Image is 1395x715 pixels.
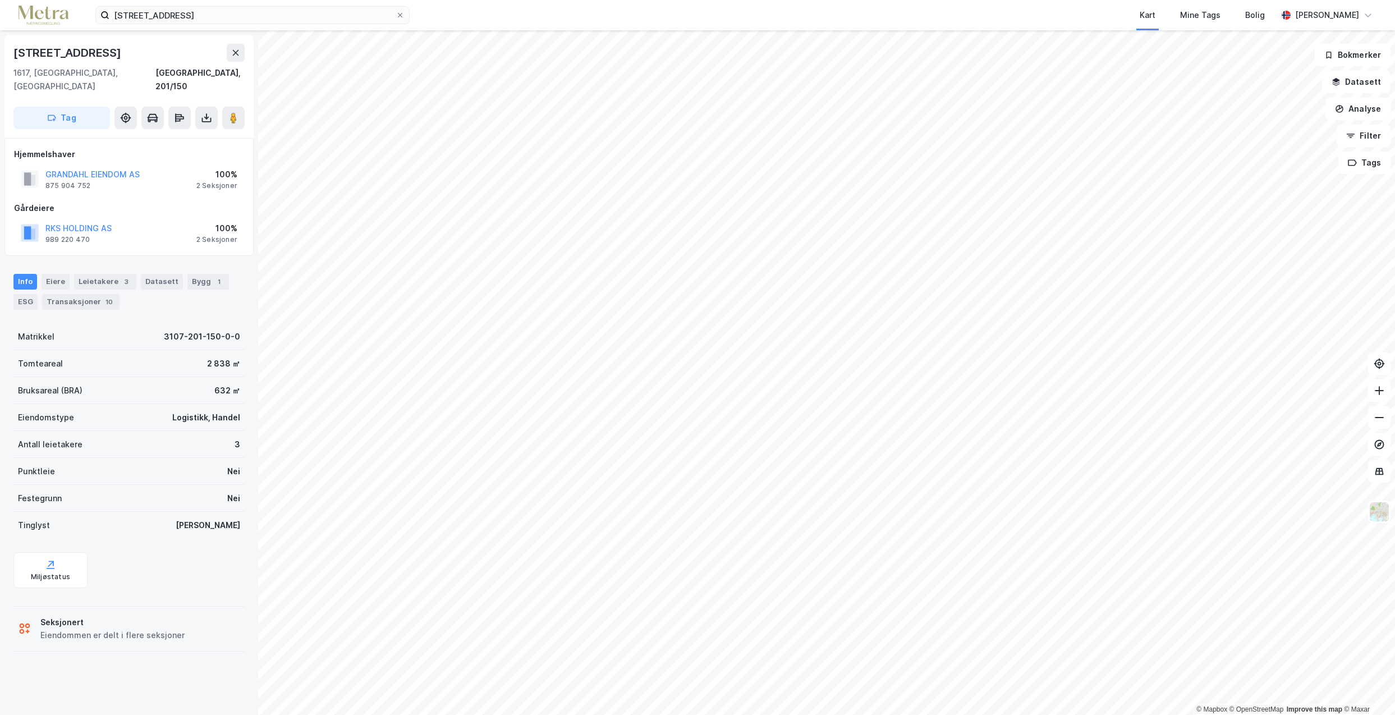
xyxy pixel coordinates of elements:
button: Filter [1337,125,1391,147]
input: Søk på adresse, matrikkel, gårdeiere, leietakere eller personer [109,7,396,24]
div: Bygg [187,274,229,290]
div: 1617, [GEOGRAPHIC_DATA], [GEOGRAPHIC_DATA] [13,66,155,93]
div: Matrikkel [18,330,54,343]
div: Mine Tags [1180,8,1220,22]
div: 2 Seksjoner [196,235,237,244]
div: Logistikk, Handel [172,411,240,424]
div: Datasett [141,274,183,290]
a: Improve this map [1287,705,1342,713]
div: 632 ㎡ [214,384,240,397]
div: Eiere [42,274,70,290]
button: Bokmerker [1315,44,1391,66]
button: Datasett [1322,71,1391,93]
div: 875 904 752 [45,181,90,190]
div: Nei [227,465,240,478]
div: 1 [213,276,224,287]
div: Eiendommen er delt i flere seksjoner [40,629,185,642]
div: 989 220 470 [45,235,90,244]
div: Leietakere [74,274,136,290]
div: [GEOGRAPHIC_DATA], 201/150 [155,66,245,93]
div: Info [13,274,37,290]
div: [STREET_ADDRESS] [13,44,123,62]
div: Festegrunn [18,492,62,505]
div: 100% [196,222,237,235]
div: [PERSON_NAME] [1295,8,1359,22]
div: 100% [196,168,237,181]
div: 2 Seksjoner [196,181,237,190]
div: Kart [1140,8,1155,22]
div: Kontrollprogram for chat [1339,661,1395,715]
a: Mapbox [1196,705,1227,713]
div: Bolig [1245,8,1265,22]
div: Bruksareal (BRA) [18,384,82,397]
a: OpenStreetMap [1229,705,1284,713]
div: 10 [103,296,115,308]
div: Seksjonert [40,616,185,629]
button: Tags [1338,152,1391,174]
div: ESG [13,294,38,310]
div: 3 [235,438,240,451]
button: Tag [13,107,110,129]
div: Tinglyst [18,519,50,532]
button: Analyse [1325,98,1391,120]
img: Z [1369,501,1390,522]
div: Gårdeiere [14,201,244,215]
div: Antall leietakere [18,438,82,451]
div: Transaksjoner [42,294,120,310]
div: 2 838 ㎡ [207,357,240,370]
div: 3107-201-150-0-0 [164,330,240,343]
div: Hjemmelshaver [14,148,244,161]
div: Eiendomstype [18,411,74,424]
img: metra-logo.256734c3b2bbffee19d4.png [18,6,68,25]
iframe: Chat Widget [1339,661,1395,715]
div: 3 [121,276,132,287]
div: [PERSON_NAME] [176,519,240,532]
div: Miljøstatus [31,572,70,581]
div: Nei [227,492,240,505]
div: Punktleie [18,465,55,478]
div: Tomteareal [18,357,63,370]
